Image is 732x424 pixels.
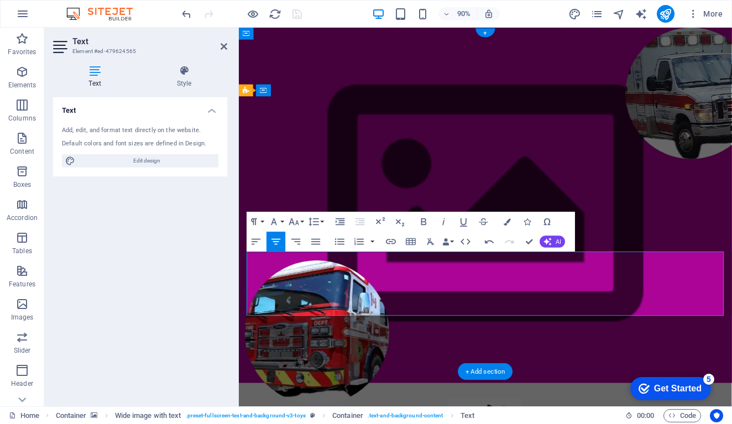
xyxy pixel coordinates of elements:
i: This element contains a background [91,412,97,418]
div: + [475,28,495,37]
h4: Text [53,65,141,88]
button: Line Height [306,212,325,232]
i: On resize automatically adjust zoom level to fit chosen device. [484,9,494,19]
p: Columns [8,114,36,123]
i: Publish [659,8,672,20]
h4: Style [141,65,227,88]
p: Header [11,379,33,388]
p: Accordion [7,213,38,222]
p: Favorites [8,48,36,56]
button: Superscript [371,212,390,232]
button: Confirm (⌘+⏎) [520,232,539,252]
button: reload [268,7,281,20]
button: Icons [518,212,537,232]
div: Add, edit, and format text directly on the website. [62,126,218,135]
button: undo [180,7,193,20]
p: Content [10,147,34,156]
button: Insert Table [401,232,420,252]
div: Get Started 5 items remaining, 0% complete [9,6,90,29]
h6: 90% [455,7,473,20]
button: Redo (⌘⇧Z) [500,232,519,252]
button: Underline (⌘U) [454,212,473,232]
button: 90% [438,7,478,20]
button: Paragraph Format [247,212,265,232]
h2: Text [72,36,227,46]
i: Navigator [613,8,625,20]
i: AI Writer [635,8,647,20]
button: AI [540,235,566,248]
span: 00 00 [637,409,654,422]
i: Pages (Ctrl+Alt+S) [590,8,603,20]
div: Get Started [33,12,80,22]
span: Click to select. Double-click to edit [332,409,363,422]
button: Decrease Indent [351,212,370,232]
button: navigator [613,7,626,20]
button: Data Bindings [441,232,455,252]
p: Images [11,313,34,322]
button: Edit design [62,154,218,167]
a: Click to cancel selection. Double-click to open Pages [9,409,39,422]
button: Align Center [266,232,285,252]
button: Ordered List [369,232,377,252]
nav: breadcrumb [56,409,474,422]
h6: Session time [625,409,655,422]
span: Click to select. Double-click to edit [461,409,474,422]
button: Special Characters [538,212,557,232]
p: Elements [8,81,36,90]
button: Align Right [286,232,305,252]
span: Click to select. Double-click to edit [56,409,87,422]
p: Tables [12,247,32,255]
i: This element is a customizable preset [310,412,315,418]
span: : [645,411,646,420]
button: Font Size [286,212,305,232]
button: design [568,7,582,20]
span: . text-and-background-content [368,409,443,422]
button: Subscript [391,212,410,232]
span: More [688,8,723,19]
i: Undo: Change text (Ctrl+Z) [180,8,193,20]
button: text_generator [635,7,648,20]
p: Slider [14,346,31,355]
span: Code [668,409,696,422]
button: Strikethrough [474,212,493,232]
button: Bold (⌘B) [415,212,433,232]
h4: Text [53,97,227,117]
button: Align Left [247,232,265,252]
button: Code [663,409,701,422]
span: AI [556,239,561,245]
button: Align Justify [306,232,325,252]
button: Colors [498,212,517,232]
div: 5 [82,2,93,13]
span: . preset-fullscreen-text-and-background-v3-toys [186,409,306,422]
span: Click to select. Double-click to edit [115,409,181,422]
button: Usercentrics [710,409,723,422]
button: Insert Link [381,232,400,252]
button: Unordered List [331,232,349,252]
button: Italic (⌘I) [435,212,453,232]
h3: Element #ed-479624565 [72,46,205,56]
button: Clear Formatting [421,232,440,252]
span: Edit design [79,154,215,167]
div: + Add section [458,363,513,380]
button: Ordered List [350,232,369,252]
button: Increase Indent [331,212,350,232]
button: Click here to leave preview mode and continue editing [246,7,259,20]
div: Default colors and font sizes are defined in Design. [62,139,218,149]
i: Design (Ctrl+Alt+Y) [568,8,581,20]
button: publish [657,5,675,23]
button: Undo (⌘Z) [480,232,499,252]
button: pages [590,7,604,20]
p: Boxes [13,180,32,189]
button: HTML [456,232,475,252]
button: Font Family [266,212,285,232]
img: Editor Logo [64,7,147,20]
button: More [683,5,727,23]
p: Features [9,280,35,289]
